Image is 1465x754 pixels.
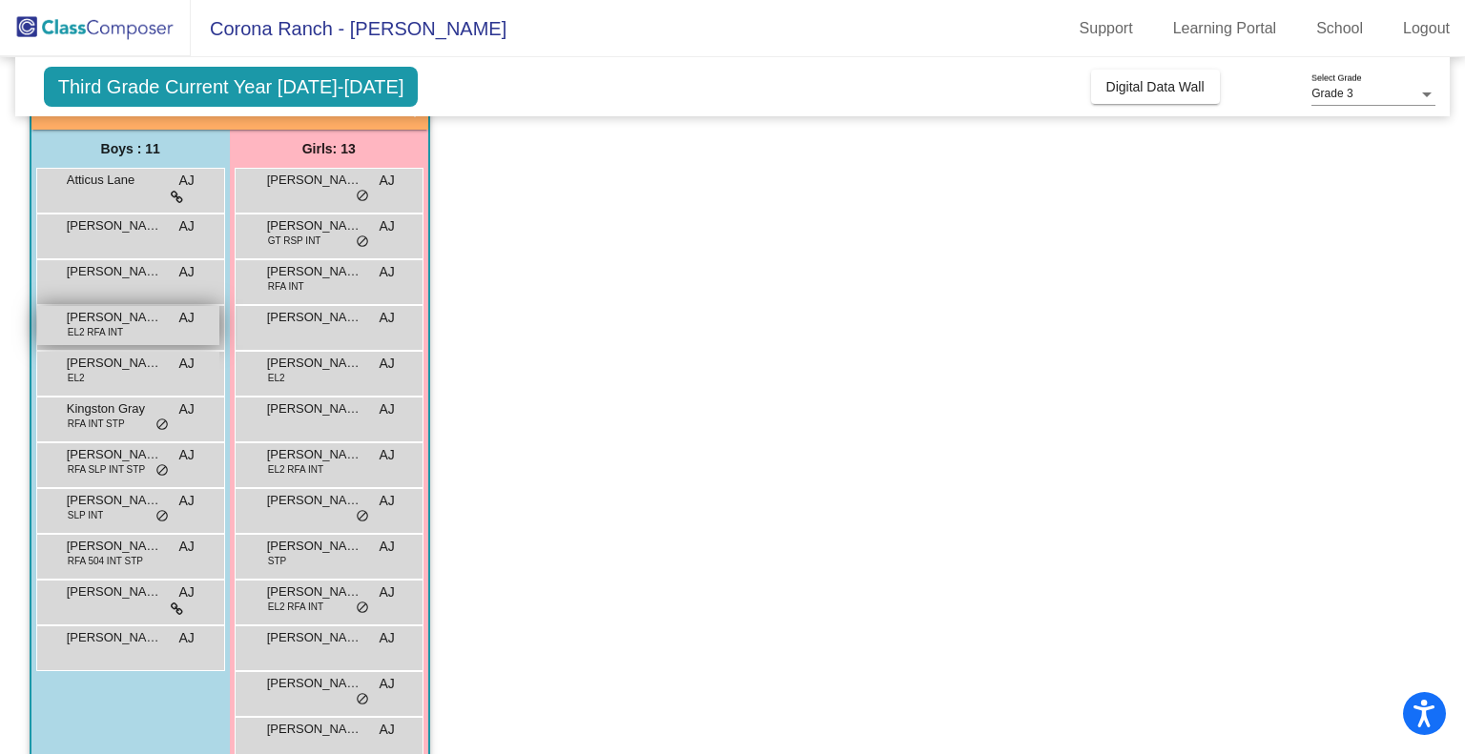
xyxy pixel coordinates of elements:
span: [PERSON_NAME] [67,491,162,510]
span: [PERSON_NAME] [267,308,362,327]
span: do_not_disturb_alt [155,463,169,479]
button: Digital Data Wall [1091,70,1220,104]
span: AJ [379,399,394,419]
span: AJ [379,262,394,282]
span: Third Grade Current Year [DATE]-[DATE] [44,67,419,107]
span: [PERSON_NAME] [267,537,362,556]
span: do_not_disturb_alt [155,509,169,524]
span: do_not_disturb_alt [356,189,369,204]
span: [PERSON_NAME] [67,445,162,464]
span: [PERSON_NAME] [267,674,362,693]
a: School [1301,13,1378,44]
span: AJ [178,582,194,602]
span: [PERSON_NAME] [267,491,362,510]
span: Grade 3 [1311,87,1352,100]
span: RFA INT [268,279,304,294]
a: Logout [1388,13,1465,44]
span: STP [268,554,286,568]
span: do_not_disturb_alt [356,601,369,616]
span: EL2 RFA INT [68,325,123,339]
span: Atticus Lane [67,171,162,190]
span: Kingston Gray [67,399,162,418]
span: AJ [379,537,394,557]
span: [PERSON_NAME] [267,582,362,601]
a: Learning Portal [1158,13,1292,44]
span: EL2 [268,371,285,385]
span: AJ [178,628,194,648]
span: [PERSON_NAME] [267,216,362,235]
a: Support [1064,13,1148,44]
span: [PERSON_NAME] [67,354,162,373]
span: [PERSON_NAME] [67,308,162,327]
span: [PERSON_NAME] [267,262,362,281]
span: [PERSON_NAME] [267,628,362,647]
span: RFA INT STP [68,417,125,431]
span: AJ [379,445,394,465]
span: [PERSON_NAME] [267,171,362,190]
span: AJ [178,354,194,374]
span: SLP INT [68,508,104,522]
span: AJ [379,582,394,602]
span: AJ [379,171,394,191]
span: GT RSP INT [268,234,321,248]
span: Digital Data Wall [1106,79,1205,94]
span: [PERSON_NAME] [267,399,362,418]
span: RFA 504 INT STP [68,554,143,568]
span: do_not_disturb_alt [356,509,369,524]
span: AJ [178,308,194,328]
span: [PERSON_NAME] [267,720,362,739]
span: AJ [178,537,194,557]
span: AJ [379,354,394,374]
span: [PERSON_NAME] [67,262,162,281]
span: AJ [178,171,194,191]
span: AJ [379,628,394,648]
span: AJ [178,216,194,236]
span: Corona Ranch - [PERSON_NAME] [191,13,506,44]
span: [PERSON_NAME] [67,582,162,601]
span: AJ [379,674,394,694]
span: EL2 [68,371,85,385]
span: [PERSON_NAME] [267,445,362,464]
div: Boys : 11 [31,130,230,168]
span: AJ [379,720,394,740]
span: EL2 RFA INT [268,462,323,477]
span: AJ [178,491,194,511]
span: [PERSON_NAME] [67,216,162,235]
span: AJ [379,216,394,236]
span: [PERSON_NAME] [67,537,162,556]
span: AJ [178,445,194,465]
span: AJ [178,399,194,419]
span: RFA SLP INT STP [68,462,145,477]
span: AJ [379,308,394,328]
span: [PERSON_NAME] [67,628,162,647]
span: EL2 RFA INT [268,600,323,614]
span: AJ [178,262,194,282]
span: do_not_disturb_alt [356,692,369,707]
span: do_not_disturb_alt [356,234,369,250]
span: AJ [379,491,394,511]
span: [PERSON_NAME] [PERSON_NAME] [267,354,362,373]
span: do_not_disturb_alt [155,418,169,433]
div: Girls: 13 [230,130,428,168]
